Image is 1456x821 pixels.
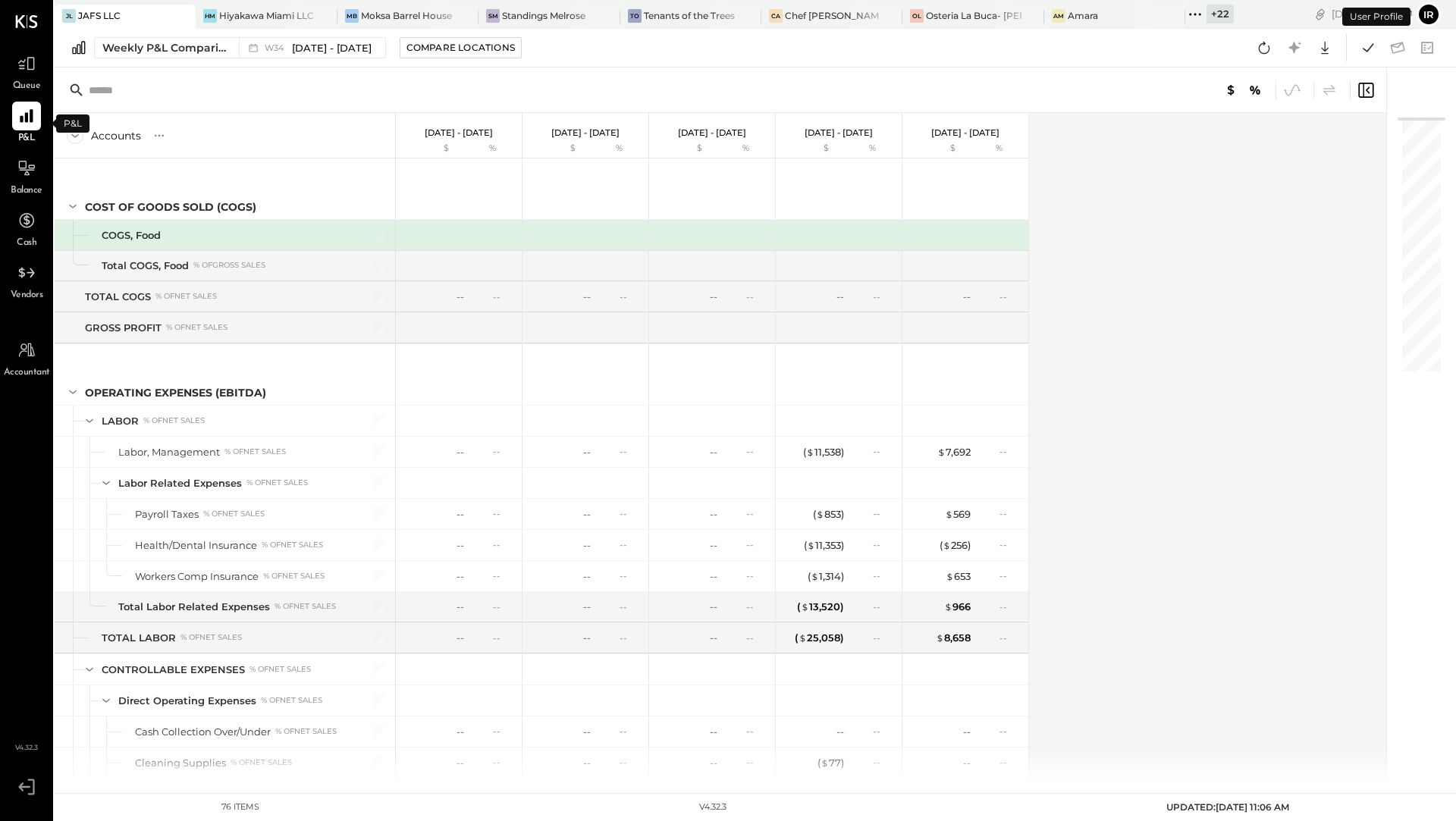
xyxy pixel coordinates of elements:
[135,538,257,553] div: Health/Dental Insurance
[1,206,52,250] a: Cash
[937,446,946,458] span: $
[457,600,464,614] div: --
[710,756,717,770] div: --
[102,414,139,428] div: LABOR
[262,540,323,550] div: % of NET SALES
[583,600,591,614] div: --
[85,321,162,335] div: GROSS PROFIT
[1,259,52,302] a: Vendors
[56,114,89,133] div: P&L
[94,37,386,58] button: Weekly P&L Comparison W34[DATE] - [DATE]
[620,600,639,613] div: --
[999,756,1019,769] div: --
[937,445,971,459] div: 7,692
[999,600,1019,613] div: --
[807,539,815,551] span: $
[620,507,639,520] div: --
[493,290,513,303] div: --
[710,445,717,459] div: --
[13,80,41,93] span: Queue
[746,756,766,769] div: --
[345,9,359,23] div: MB
[803,445,844,459] div: ( 11,538 )
[102,228,161,243] div: COGS, Food
[836,725,844,739] div: --
[801,600,809,613] span: $
[811,570,819,582] span: $
[493,725,513,738] div: --
[710,507,717,522] div: --
[219,9,314,22] div: Hiyakawa Miami LLC
[468,143,517,155] div: %
[583,445,591,459] div: --
[873,290,893,303] div: --
[910,143,971,155] div: $
[710,569,717,584] div: --
[4,366,50,380] span: Accountant
[231,757,292,768] div: % of NET SALES
[936,631,944,644] span: $
[620,756,639,769] div: --
[135,756,226,770] div: Cleaning Supplies
[583,756,591,770] div: --
[785,9,880,22] div: Chef [PERSON_NAME]'s Vineyard Restaurant
[926,9,1021,22] div: Osteria La Buca- [PERSON_NAME][GEOGRAPHIC_DATA]
[180,632,242,643] div: % of NET SALES
[944,600,952,613] span: $
[999,507,1019,520] div: --
[799,631,807,644] span: $
[944,600,971,614] div: 966
[85,290,151,304] div: TOTAL COGS
[940,538,971,553] div: ( 256 )
[143,415,205,426] div: % of NET SALES
[945,508,953,520] span: $
[1052,9,1065,23] div: Am
[1313,6,1328,22] div: copy link
[620,725,639,738] div: --
[457,445,464,459] div: --
[583,569,591,584] div: --
[102,631,176,645] div: TOTAL LABOR
[118,600,270,614] div: Total Labor Related Expenses
[813,507,844,522] div: ( 853 )
[946,570,954,582] span: $
[943,539,951,551] span: $
[118,445,220,459] div: Labor, Management
[817,756,844,770] div: ( 77 )
[873,756,893,769] div: --
[135,725,271,739] div: Cash Collection Over/Under
[746,631,766,644] div: --
[457,756,464,770] div: --
[135,569,259,584] div: Workers Comp Insurance
[493,600,513,613] div: --
[502,9,585,22] div: Standings Melrose
[457,538,464,553] div: --
[493,756,513,769] div: --
[746,290,766,303] div: --
[1166,801,1289,813] span: UPDATED: [DATE] 11:06 AM
[999,538,1019,551] div: --
[155,291,217,302] div: % of NET SALES
[746,569,766,582] div: --
[963,756,971,770] div: --
[135,507,199,522] div: Payroll Taxes
[910,9,924,23] div: OL
[644,9,735,22] div: Tenants of the Trees
[292,41,372,55] span: [DATE] - [DATE]
[203,509,265,519] div: % of NET SALES
[620,538,639,551] div: --
[85,199,256,215] div: COST OF GOODS SOLD (COGS)
[583,725,591,739] div: --
[166,322,227,333] div: % of NET SALES
[931,127,999,138] p: [DATE] - [DATE]
[721,143,770,155] div: %
[620,569,639,582] div: --
[102,663,245,677] div: CONTROLLABLE EXPENSES
[203,9,217,23] div: HM
[873,631,893,644] div: --
[486,9,500,23] div: SM
[406,41,515,54] div: Compare Locations
[78,9,121,22] div: JAFS LLC
[493,507,513,520] div: --
[403,143,464,155] div: $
